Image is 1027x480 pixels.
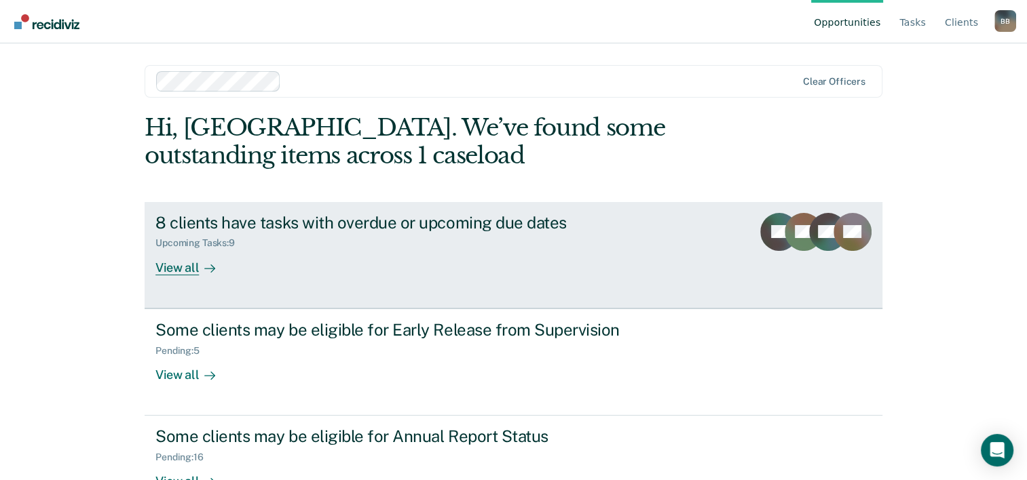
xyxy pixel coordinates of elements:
[145,308,882,416] a: Some clients may be eligible for Early Release from SupervisionPending:5View all
[803,76,865,87] div: Clear officers
[155,452,214,463] div: Pending : 16
[145,202,882,308] a: 8 clients have tasks with overdue or upcoming due datesUpcoming Tasks:9View all
[155,237,246,249] div: Upcoming Tasks : 9
[155,356,231,382] div: View all
[145,114,734,169] div: Hi, [GEOGRAPHIC_DATA]. We’ve found some outstanding items across 1 caseload
[994,10,1016,32] div: B B
[981,434,1013,466] div: Open Intercom Messenger
[155,249,231,275] div: View all
[155,345,210,357] div: Pending : 5
[155,213,632,233] div: 8 clients have tasks with overdue or upcoming due dates
[155,320,632,340] div: Some clients may be eligible for Early Release from Supervision
[14,14,79,29] img: Recidiviz
[994,10,1016,32] button: Profile dropdown button
[155,426,632,446] div: Some clients may be eligible for Annual Report Status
